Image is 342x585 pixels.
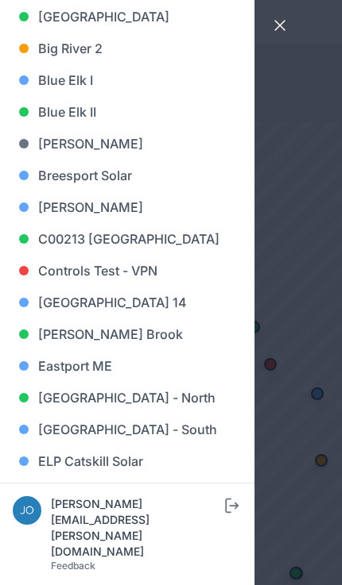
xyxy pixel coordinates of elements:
a: [GEOGRAPHIC_DATA] - South [13,414,242,445]
a: [GEOGRAPHIC_DATA] 14 [13,287,242,318]
a: Controls Test - VPN [13,255,242,287]
a: [PERSON_NAME] [13,191,242,223]
a: Breesport Solar [13,160,242,191]
a: Endless Caverns [13,477,242,509]
a: Blue Elk II [13,96,242,128]
div: [PERSON_NAME][EMAIL_ADDRESS][PERSON_NAME][DOMAIN_NAME] [51,496,222,560]
img: joe.mikula@nevados.solar [13,496,41,525]
a: Big River 2 [13,33,242,64]
a: Blue Elk I [13,64,242,96]
a: [PERSON_NAME] Brook [13,318,242,350]
a: [GEOGRAPHIC_DATA] [13,1,242,33]
a: ELP Catskill Solar [13,445,242,477]
a: C00213 [GEOGRAPHIC_DATA] [13,223,242,255]
a: Feedback [51,560,95,572]
a: [PERSON_NAME] [13,128,242,160]
a: [GEOGRAPHIC_DATA] - North [13,382,242,414]
a: Eastport ME [13,350,242,382]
